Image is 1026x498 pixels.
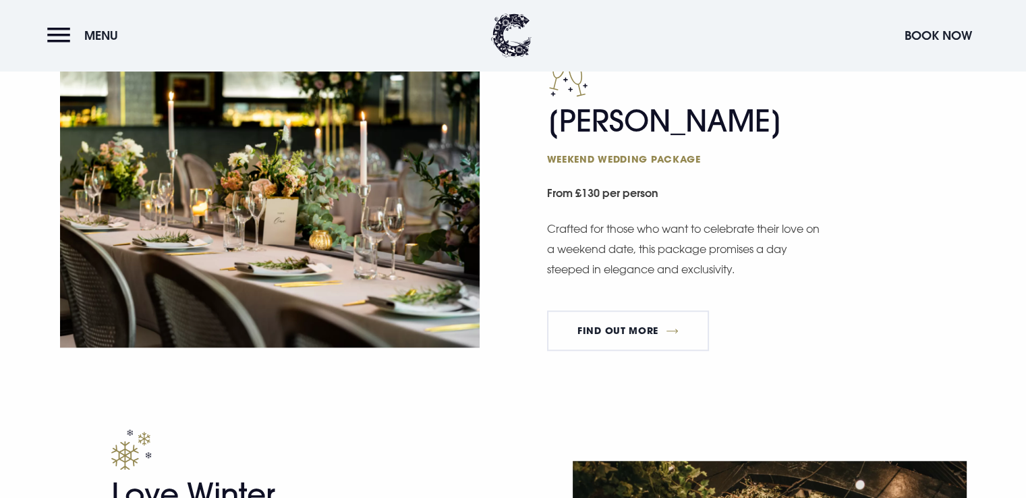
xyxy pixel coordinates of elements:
img: Clandeboye Lodge [491,13,532,57]
span: Menu [84,28,118,43]
p: Crafted for those who want to celebrate their love on a weekend date, this package promises a day... [547,219,824,280]
button: Menu [47,21,125,50]
small: From £130 per person [547,179,967,210]
h2: [PERSON_NAME] [547,103,810,165]
img: Wonderful winter package page icon [111,429,152,470]
span: Weekend wedding package [547,153,810,165]
img: Reception set up at a Wedding Venue Northern Ireland [60,67,480,348]
a: FIND OUT MORE [547,310,710,351]
button: Book Now [898,21,979,50]
img: Champagne icon [547,53,588,96]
